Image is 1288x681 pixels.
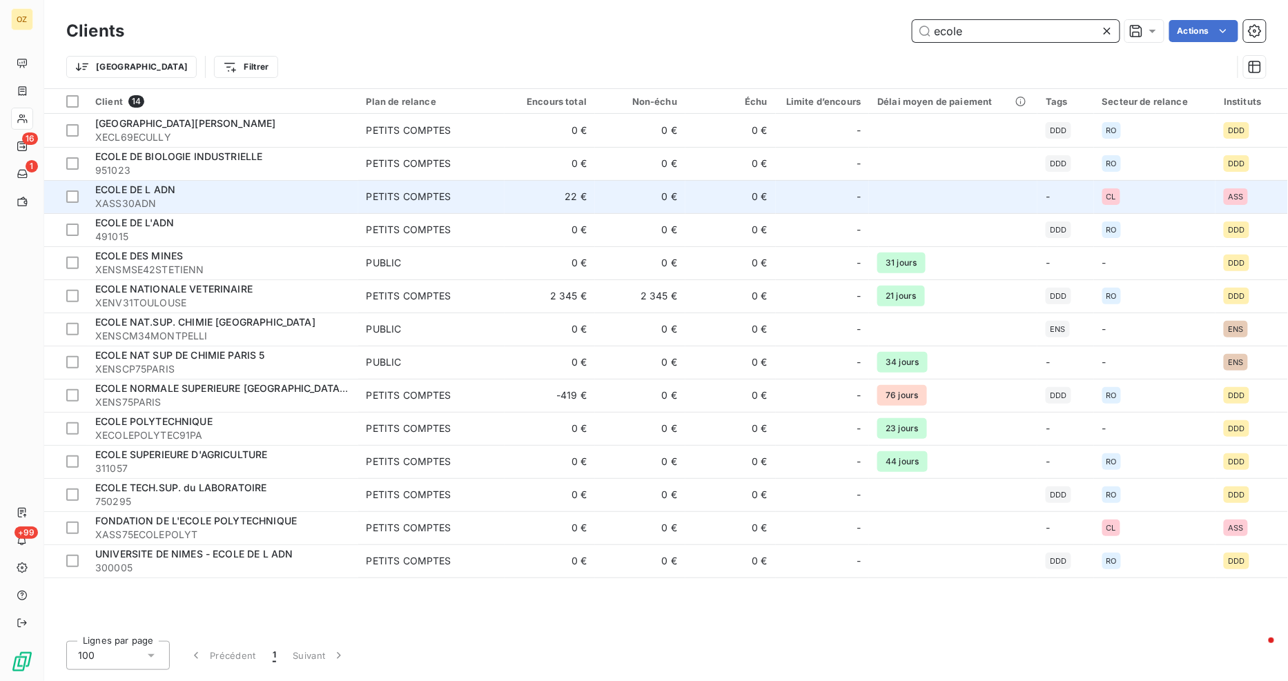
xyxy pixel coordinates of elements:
span: ENS [1228,358,1243,366]
td: -419 € [505,379,595,412]
td: 0 € [505,313,595,346]
span: RO [1106,457,1117,466]
div: PUBLIC [367,355,402,369]
button: Filtrer [214,56,277,78]
span: - [857,388,861,402]
span: DDD [1228,557,1245,565]
span: RO [1106,491,1117,499]
td: 0 € [595,511,685,544]
td: 0 € [685,478,776,511]
td: 0 € [595,379,685,412]
div: Échu [694,96,768,107]
span: DDD [1228,292,1245,300]
span: [GEOGRAPHIC_DATA][PERSON_NAME] [95,117,276,129]
span: 750295 [95,495,350,509]
td: 0 € [505,445,595,478]
span: - [1046,522,1050,533]
span: ENS [1050,325,1065,333]
span: DDD [1228,491,1245,499]
input: Rechercher [913,20,1120,42]
span: XENSCP75PARIS [95,362,350,376]
span: - [857,554,861,568]
span: DDD [1228,226,1245,234]
td: 22 € [505,180,595,213]
td: 0 € [505,114,595,147]
span: 31 jours [877,253,925,273]
button: Suivant [284,641,354,670]
span: +99 [14,526,38,539]
div: Délai moyen de paiement [877,96,1029,107]
div: OZ [11,8,33,30]
div: PUBLIC [367,256,402,270]
span: RO [1106,226,1117,234]
div: PETITS COMPTES [367,157,451,170]
span: ECOLE POLYTECHNIQUE [95,415,213,427]
span: - [1046,455,1050,467]
div: PETITS COMPTES [367,223,451,237]
span: - [1046,356,1050,368]
div: Encours total [513,96,587,107]
td: 0 € [505,246,595,279]
span: RO [1106,126,1117,135]
td: 0 € [685,213,776,246]
span: UNIVERSITE DE NIMES - ECOLE DE L ADN [95,548,293,560]
span: 311057 [95,462,350,475]
span: - [1102,356,1106,368]
td: 0 € [505,412,595,445]
span: ASS [1228,193,1243,201]
td: 0 € [595,478,685,511]
span: - [1102,422,1106,434]
span: DDD [1050,226,1066,234]
div: Secteur de relance [1102,96,1208,107]
a: 1 [11,163,32,185]
div: PUBLIC [367,322,402,336]
span: DDD [1228,259,1245,267]
span: XENSMSE42STETIENN [95,263,350,277]
span: ECOLE TECH.SUP. du LABORATOIRE [95,482,267,493]
span: DDD [1228,126,1245,135]
td: 0 € [505,147,595,180]
span: ECOLE NATIONALE VETERINAIRE [95,283,253,295]
td: 0 € [685,412,776,445]
span: 1 [26,160,38,172]
span: - [857,157,861,170]
span: ECOLE DES MINES [95,250,183,261]
span: DDD [1228,391,1245,399]
td: 0 € [595,147,685,180]
span: DDD [1050,557,1066,565]
div: PETITS COMPTES [367,455,451,468]
button: Actions [1169,20,1238,42]
span: DDD [1228,424,1245,433]
span: - [857,124,861,137]
span: - [857,455,861,468]
td: 2 345 € [505,279,595,313]
span: - [857,488,861,502]
td: 0 € [595,544,685,578]
td: 0 € [595,246,685,279]
td: 0 € [685,379,776,412]
span: 100 [78,649,95,662]
span: XECL69ECULLY [95,130,350,144]
td: 0 € [595,213,685,246]
span: XASS30ADN [95,197,350,210]
span: RO [1106,159,1117,168]
span: CL [1106,524,1116,532]
td: 0 € [595,346,685,379]
td: 0 € [505,478,595,511]
div: PETITS COMPTES [367,289,451,303]
span: 14 [128,95,144,108]
span: - [857,256,861,270]
span: 76 jours [877,385,926,406]
div: Plan de relance [367,96,497,107]
span: - [857,355,861,369]
span: 951023 [95,164,350,177]
span: XENV31TOULOUSE [95,296,350,310]
td: 0 € [595,180,685,213]
span: 21 jours [877,286,924,306]
span: - [857,521,861,535]
span: RO [1106,292,1117,300]
span: RO [1106,557,1117,565]
span: 34 jours [877,352,927,373]
span: 1 [273,649,276,662]
h3: Clients [66,19,124,43]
